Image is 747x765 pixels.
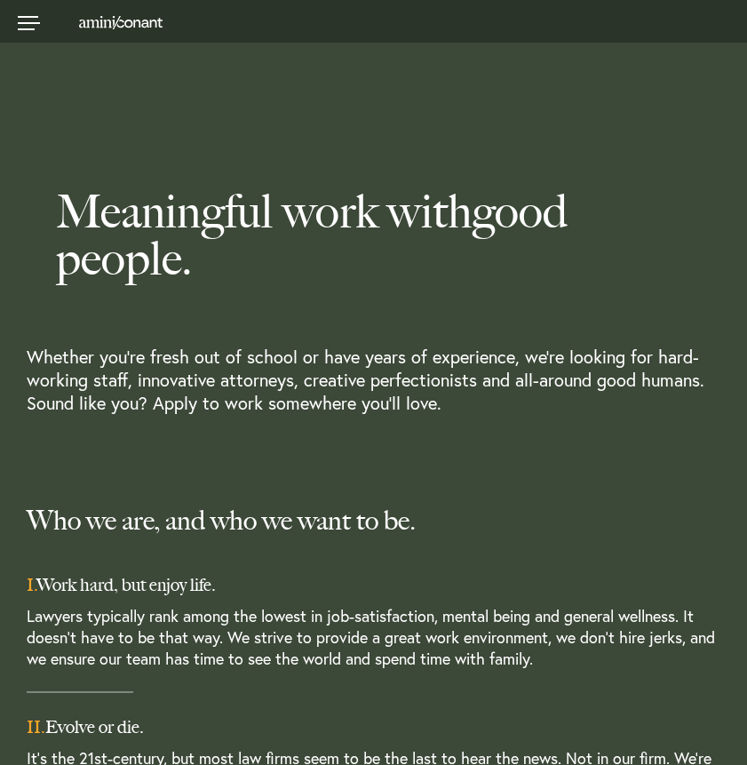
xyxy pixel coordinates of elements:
span: I. [27,574,36,595]
img: Amini & Conant [79,16,163,29]
span: II. [27,716,45,737]
a: Home [79,14,163,28]
p: Who we are, and who we want to be. [27,505,720,537]
h3: Work hard, but enjoy life. [27,573,720,596]
p: Lawyers typically rank among the lowest in job-satisfaction, mental being and general wellness. I... [27,605,720,669]
h3: Evolve or die. [27,715,720,738]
